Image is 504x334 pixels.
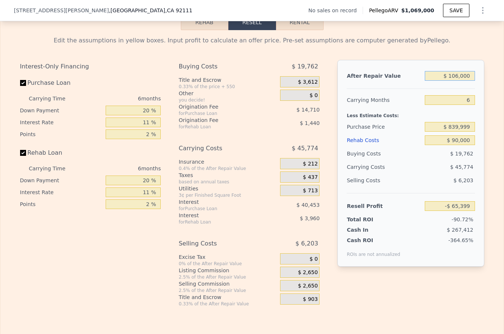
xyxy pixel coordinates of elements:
[179,97,277,103] div: you decide!
[179,237,261,250] div: Selling Costs
[179,206,261,212] div: for Purchase Loan
[309,256,318,263] span: $ 0
[179,116,261,124] div: Origination Fee
[179,103,261,110] div: Origination Fee
[179,288,277,293] div: 2.5% of the After Repair Value
[179,124,261,130] div: for Rehab Loan
[452,216,473,222] span: -90.72%
[20,60,161,73] div: Interest-Only Financing
[179,76,277,84] div: Title and Escrow
[179,219,261,225] div: for Rehab Loan
[20,36,484,45] div: Edit the assumptions in yellow boxes. Input profit to calculate an offer price. Pre-set assumptio...
[181,15,228,30] button: Rehab
[303,187,318,194] span: $ 713
[179,261,277,267] div: 0% of the After Repair Value
[179,166,277,171] div: 0.4% of the After Repair Value
[179,280,277,288] div: Selling Commission
[347,93,422,107] div: Carrying Months
[20,146,103,160] label: Rehab Loan
[298,269,318,276] span: $ 2,650
[448,237,473,243] span: -364.65%
[303,174,318,181] span: $ 437
[450,151,473,157] span: $ 19,762
[179,60,261,73] div: Buying Costs
[20,174,103,186] div: Down Payment
[347,226,393,234] div: Cash In
[347,120,422,134] div: Purchase Price
[347,216,393,223] div: Total ROI
[292,142,318,155] span: $ 45,774
[401,7,434,13] span: $1,069,000
[20,186,103,198] div: Interest Rate
[347,199,422,213] div: Resell Profit
[179,198,261,206] div: Interest
[179,142,261,155] div: Carrying Costs
[179,253,277,261] div: Excise Tax
[20,198,103,210] div: Points
[20,80,26,86] input: Purchase Loan
[20,76,103,90] label: Purchase Loan
[347,160,393,174] div: Carrying Costs
[179,171,277,179] div: Taxes
[292,60,318,73] span: $ 19,762
[20,150,26,156] input: Rehab Loan
[179,158,277,166] div: Insurance
[369,7,401,14] span: Pellego ARV
[179,301,277,307] div: 0.33% of the After Repair Value
[20,105,103,116] div: Down Payment
[296,202,320,208] span: $ 40,453
[179,84,277,90] div: 0.33% of the price + 550
[347,174,422,187] div: Selling Costs
[179,179,277,185] div: based on annual taxes
[347,69,422,83] div: After Repair Value
[14,7,109,14] span: [STREET_ADDRESS][PERSON_NAME]
[347,107,475,120] div: Less Estimate Costs:
[80,93,161,105] div: 6 months
[453,177,473,183] span: $ 6,203
[443,4,469,17] button: SAVE
[29,93,77,105] div: Carrying Time
[80,163,161,174] div: 6 months
[298,79,318,86] span: $ 3,612
[347,244,400,257] div: ROIs are not annualized
[179,90,277,97] div: Other
[179,274,277,280] div: 2.5% of the After Repair Value
[308,7,363,14] div: No sales on record
[447,227,473,233] span: $ 267,412
[300,215,320,221] span: $ 3,960
[298,283,318,289] span: $ 2,650
[296,107,320,113] span: $ 14,710
[179,192,277,198] div: 3¢ per Finished Square Foot
[300,120,320,126] span: $ 1,440
[303,161,318,167] span: $ 212
[303,296,318,303] span: $ 903
[347,237,400,244] div: Cash ROI
[295,237,318,250] span: $ 6,203
[228,15,276,30] button: Resell
[475,3,490,18] button: Show Options
[450,164,473,170] span: $ 45,774
[20,128,103,140] div: Points
[165,7,192,13] span: , CA 92111
[179,267,277,274] div: Listing Commission
[309,92,318,99] span: $ 0
[179,110,261,116] div: for Purchase Loan
[276,15,324,30] button: Rental
[179,293,277,301] div: Title and Escrow
[347,147,422,160] div: Buying Costs
[109,7,192,14] span: , [GEOGRAPHIC_DATA]
[20,116,103,128] div: Interest Rate
[347,134,422,147] div: Rehab Costs
[179,185,277,192] div: Utilities
[179,212,261,219] div: Interest
[29,163,77,174] div: Carrying Time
